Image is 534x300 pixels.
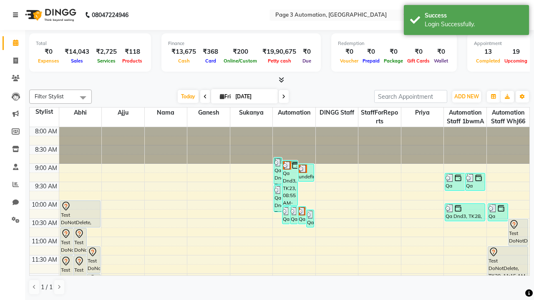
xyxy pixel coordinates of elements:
div: Test DoNotDelete, TK07, 10:45 AM-11:30 AM, Hair Cut-Men [60,228,73,255]
div: ₹2,725 [93,47,120,57]
div: Test DoNotDelete, TK14, 10:45 AM-11:30 AM, Hair Cut-Men [74,228,86,255]
div: undefined, TK21, 09:00 AM-09:30 AM, Hair cut Below 12 years (Boy) [298,164,314,181]
div: Qa Dnd3, TK29, 10:10 AM-10:40 AM, Hair cut Below 12 years (Boy) [298,207,305,224]
span: Automation [273,107,315,118]
div: 9:00 AM [33,164,59,172]
div: ₹0 [405,47,432,57]
input: Search Appointment [374,90,447,103]
div: Stylist [30,107,59,116]
div: ₹368 [199,47,222,57]
input: 2025-10-03 [233,90,275,103]
div: Qa Dnd3, TK31, 10:10 AM-10:40 AM, Hair cut Below 12 years (Boy) [290,207,297,224]
span: Completed [474,58,502,64]
span: Nama [145,107,187,118]
div: 10:30 AM [30,219,59,227]
div: Qa Dnd3, TK24, 09:15 AM-09:45 AM, Hair cut Below 12 years (Boy) [445,173,465,190]
span: Services [95,58,118,64]
span: StaffForReports [358,107,401,127]
div: ₹13,675 [168,47,199,57]
span: Gift Cards [405,58,432,64]
div: Test DoNotDelete, TK12, 11:30 AM-12:15 PM, Hair Cut-Men [74,256,86,282]
span: Abhi [59,107,102,118]
div: ₹118 [120,47,144,57]
span: Automation Staff 1bwmA [444,107,486,127]
span: ADD NEW [454,93,479,100]
div: Qa Dnd3, TK26, 09:35 AM-10:20 AM, Hair Cut-Men [274,185,281,212]
div: ₹200 [222,47,259,57]
span: Today [178,90,199,103]
div: Qa Dnd3, TK27, 10:05 AM-10:35 AM, Hair cut Below 12 years (Boy) [488,204,508,221]
span: Prepaid [360,58,382,64]
div: Redemption [338,40,450,47]
div: Qa Dnd3, TK32, 10:15 AM-10:45 AM, Hair cut Below 12 years (Boy) [307,210,314,227]
div: ₹0 [432,47,450,57]
div: Finance [168,40,314,47]
span: Ganesh [187,107,230,118]
div: Login Successfully. [425,20,523,29]
div: 19 [502,47,529,57]
span: Online/Custom [222,58,259,64]
div: Qa Dnd3, TK28, 10:05 AM-10:35 AM, Hair cut Below 12 years (Boy) [445,204,485,221]
img: logo [21,3,78,27]
div: 9:30 AM [33,182,59,191]
span: Products [120,58,144,64]
b: 08047224946 [92,3,128,27]
div: Qa Dnd3, TK22, 08:50 AM-09:35 AM, Hair Cut-Men [274,158,281,184]
div: Qa Dnd3, TK25, 09:15 AM-09:45 AM, Hair Cut By Expert-Men [466,173,485,190]
span: Filter Stylist [35,93,64,100]
span: Sukanya [230,107,273,118]
div: 12:00 PM [30,274,59,282]
span: Card [203,58,218,64]
span: Priya [401,107,444,118]
div: 13 [474,47,502,57]
div: Test DoNotDelete, TK11, 11:15 AM-12:00 PM, Hair Cut-Men [87,247,100,273]
div: 11:30 AM [30,255,59,264]
span: 1 / 1 [41,283,53,292]
span: Package [382,58,405,64]
div: ₹0 [36,47,61,57]
span: Sales [69,58,85,64]
div: Success [425,11,523,20]
div: 8:00 AM [33,127,59,136]
div: 10:00 AM [30,200,59,209]
span: Voucher [338,58,360,64]
div: 11:00 AM [30,237,59,246]
span: Expenses [36,58,61,64]
div: Qa Dnd3, TK23, 08:55 AM-10:10 AM, Hair Cut By Expert-Men,Hair Cut-Men [282,161,298,205]
div: ₹0 [360,47,382,57]
div: ₹19,90,675 [259,47,300,57]
div: Test DoNotDelete, TK20, 10:30 AM-11:15 AM, Hair Cut-Men [509,219,528,245]
span: Ajju [102,107,144,118]
div: ₹0 [338,47,360,57]
span: Automation Staff WhJ66 [487,107,529,127]
div: Test DoNotDelete, TK07, 11:30 AM-12:30 PM, Hair Cut-Women [60,256,73,291]
button: ADD NEW [452,91,481,102]
span: Fri [218,93,233,100]
div: ₹0 [300,47,314,57]
div: Qa Dnd3, TK30, 10:10 AM-10:40 AM, Hair cut Below 12 years (Boy) [282,207,290,224]
span: Wallet [432,58,450,64]
span: Cash [176,58,192,64]
span: Petty cash [266,58,293,64]
span: DINGG Staff [316,107,358,118]
div: Total [36,40,144,47]
div: ₹14,043 [61,47,93,57]
span: Upcoming [502,58,529,64]
span: Due [300,58,313,64]
div: Test DoNotDelete, TK20, 11:15 AM-12:15 PM, Hair Cut-Women [488,247,528,282]
div: Test DoNotDelete, TK15, 10:00 AM-10:45 AM, Hair Cut-Men [60,201,100,227]
div: 8:30 AM [33,145,59,154]
div: ₹0 [382,47,405,57]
